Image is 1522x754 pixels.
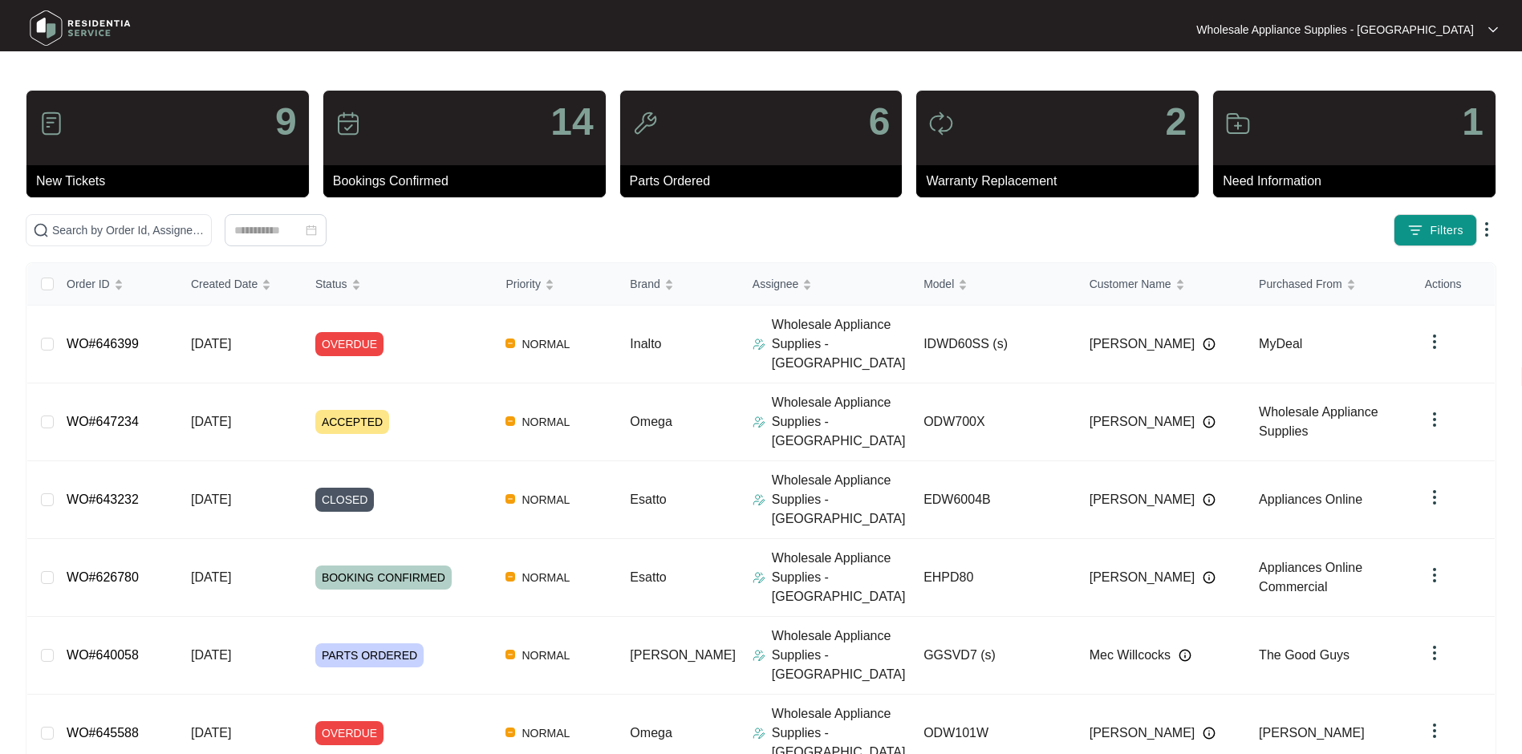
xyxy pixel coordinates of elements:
span: NORMAL [515,568,576,587]
a: WO#647234 [67,415,139,428]
img: icon [335,111,361,136]
span: Customer Name [1090,275,1171,293]
img: Assigner Icon [753,493,765,506]
p: Wholesale Appliance Supplies - [GEOGRAPHIC_DATA] [1196,22,1474,38]
img: Info icon [1203,727,1216,740]
p: 2 [1165,103,1187,141]
span: Brand [630,275,660,293]
img: Assigner Icon [753,338,765,351]
span: BOOKING CONFIRMED [315,565,452,590]
span: CLOSED [315,488,375,512]
span: Purchased From [1259,275,1341,293]
span: [PERSON_NAME] [1090,412,1195,432]
p: 9 [275,103,297,141]
span: NORMAL [515,724,576,743]
td: EDW6004B [911,461,1077,539]
span: Omega [630,726,672,740]
span: [DATE] [191,648,231,662]
span: ACCEPTED [315,410,389,434]
input: Search by Order Id, Assignee Name, Customer Name, Brand and Model [52,221,205,239]
span: Wholesale Appliance Supplies [1259,405,1378,438]
span: Assignee [753,275,799,293]
span: [DATE] [191,337,231,351]
span: PARTS ORDERED [315,643,424,667]
span: [PERSON_NAME] [1090,490,1195,509]
p: Wholesale Appliance Supplies - [GEOGRAPHIC_DATA] [772,393,911,451]
span: Esatto [630,493,666,506]
span: NORMAL [515,490,576,509]
span: [PERSON_NAME] [1259,726,1365,740]
button: filter iconFilters [1394,214,1477,246]
img: icon [928,111,954,136]
span: NORMAL [515,412,576,432]
p: Wholesale Appliance Supplies - [GEOGRAPHIC_DATA] [772,626,911,684]
span: [DATE] [191,415,231,428]
td: ODW700X [911,383,1077,461]
img: Assigner Icon [753,649,765,662]
img: icon [1225,111,1251,136]
p: Bookings Confirmed [333,172,606,191]
p: New Tickets [36,172,309,191]
th: Order ID [54,263,178,306]
span: [DATE] [191,570,231,584]
p: Wholesale Appliance Supplies - [GEOGRAPHIC_DATA] [772,471,911,529]
img: Vercel Logo [505,338,515,348]
span: Appliances Online [1259,493,1362,506]
img: dropdown arrow [1425,488,1444,507]
p: Parts Ordered [630,172,903,191]
img: Assigner Icon [753,571,765,584]
span: NORMAL [515,646,576,665]
p: Wholesale Appliance Supplies - [GEOGRAPHIC_DATA] [772,315,911,373]
td: IDWD60SS (s) [911,306,1077,383]
p: 6 [869,103,891,141]
p: 1 [1462,103,1483,141]
span: Status [315,275,347,293]
img: Info icon [1203,571,1216,584]
p: Need Information [1223,172,1496,191]
th: Customer Name [1077,263,1246,306]
span: Esatto [630,570,666,584]
span: [PERSON_NAME] [1090,334,1195,354]
img: Assigner Icon [753,727,765,740]
img: filter icon [1407,222,1423,238]
span: OVERDUE [315,721,384,745]
td: GGSVD7 (s) [911,617,1077,695]
a: WO#645588 [67,726,139,740]
span: NORMAL [515,334,576,354]
a: WO#643232 [67,493,139,506]
th: Brand [617,263,739,306]
img: dropdown arrow [1425,332,1444,351]
th: Assignee [740,263,911,306]
span: [DATE] [191,493,231,506]
span: Created Date [191,275,258,293]
span: [DATE] [191,726,231,740]
img: residentia service logo [24,4,136,52]
span: [PERSON_NAME] [630,648,736,662]
img: dropdown arrow [1488,26,1498,34]
img: search-icon [33,222,49,238]
img: Vercel Logo [505,572,515,582]
span: Mec Willcocks [1090,646,1171,665]
a: WO#626780 [67,570,139,584]
th: Status [302,263,493,306]
img: Info icon [1179,649,1191,662]
a: WO#640058 [67,648,139,662]
img: Info icon [1203,416,1216,428]
span: MyDeal [1259,337,1302,351]
img: dropdown arrow [1425,721,1444,740]
span: [PERSON_NAME] [1090,568,1195,587]
th: Purchased From [1246,263,1412,306]
span: [PERSON_NAME] [1090,724,1195,743]
th: Created Date [178,263,302,306]
img: icon [39,111,64,136]
img: Info icon [1203,338,1216,351]
img: Vercel Logo [505,728,515,737]
span: Order ID [67,275,110,293]
img: icon [632,111,658,136]
span: Omega [630,415,672,428]
img: Vercel Logo [505,416,515,426]
span: Inalto [630,337,661,351]
span: OVERDUE [315,332,384,356]
p: Wholesale Appliance Supplies - [GEOGRAPHIC_DATA] [772,549,911,606]
span: Filters [1430,222,1463,239]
